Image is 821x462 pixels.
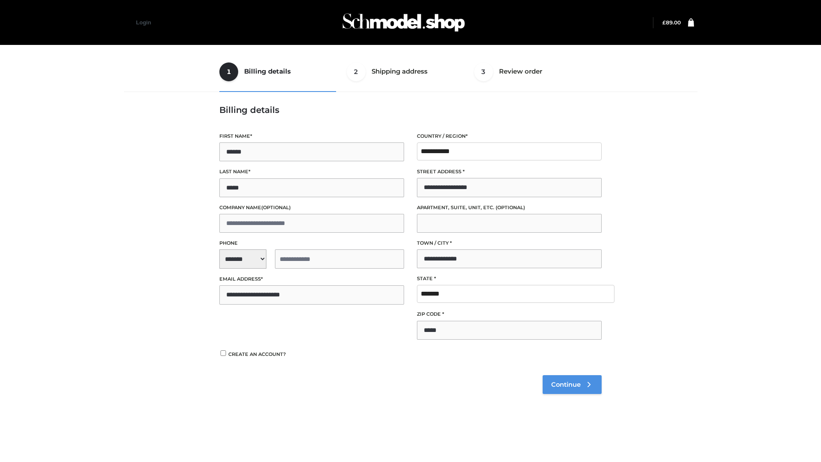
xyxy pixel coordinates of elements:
a: £89.00 [662,19,681,26]
span: Create an account? [228,351,286,357]
label: ZIP Code [417,310,602,318]
span: £ [662,19,666,26]
a: Login [136,19,151,26]
h3: Billing details [219,105,602,115]
img: Schmodel Admin 964 [340,6,468,39]
label: State [417,275,602,283]
bdi: 89.00 [662,19,681,26]
label: Street address [417,168,602,176]
label: Country / Region [417,132,602,140]
label: Last name [219,168,404,176]
a: Continue [543,375,602,394]
label: First name [219,132,404,140]
label: Phone [219,239,404,247]
span: (optional) [261,204,291,210]
label: Apartment, suite, unit, etc. [417,204,602,212]
label: Town / City [417,239,602,247]
label: Company name [219,204,404,212]
span: (optional) [496,204,525,210]
span: Continue [551,381,581,388]
input: Create an account? [219,350,227,356]
label: Email address [219,275,404,283]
